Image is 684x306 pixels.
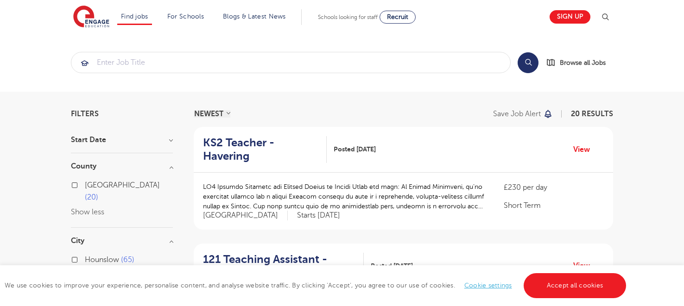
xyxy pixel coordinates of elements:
[85,181,91,187] input: [GEOGRAPHIC_DATA] 20
[493,110,541,118] p: Save job alert
[203,136,319,163] h2: KS2 Teacher - Havering
[73,6,109,29] img: Engage Education
[571,110,613,118] span: 20 RESULTS
[71,110,99,118] span: Filters
[167,13,204,20] a: For Schools
[504,182,604,193] p: £230 per day
[71,52,511,73] div: Submit
[121,13,148,20] a: Find jobs
[71,162,173,170] h3: County
[380,11,416,24] a: Recruit
[203,253,364,280] a: 121 Teaching Assistant - Havering
[203,182,485,211] p: LO4 Ipsumdo Sitametc adi Elitsed Doeius te Incidi Utlab etd magn: Al Enimad Minimveni, qu’no exer...
[504,200,604,211] p: Short Term
[71,52,510,73] input: Submit
[121,256,134,264] span: 65
[71,237,173,244] h3: City
[71,208,104,216] button: Show less
[464,282,512,289] a: Cookie settings
[371,261,413,271] span: Posted [DATE]
[493,110,553,118] button: Save job alert
[318,14,378,20] span: Schools looking for staff
[334,144,376,154] span: Posted [DATE]
[85,256,91,262] input: Hounslow 65
[546,57,613,68] a: Browse all Jobs
[524,273,627,298] a: Accept all cookies
[560,57,606,68] span: Browse all Jobs
[573,260,597,272] a: View
[71,136,173,144] h3: Start Date
[518,52,538,73] button: Search
[387,13,408,20] span: Recruit
[5,282,628,289] span: We use cookies to improve your experience, personalise content, and analyse website traffic. By c...
[85,193,98,201] span: 20
[85,256,119,264] span: Hounslow
[85,181,160,189] span: [GEOGRAPHIC_DATA]
[203,136,327,163] a: KS2 Teacher - Havering
[297,211,340,220] p: Starts [DATE]
[573,144,597,156] a: View
[550,10,590,24] a: Sign up
[223,13,286,20] a: Blogs & Latest News
[203,253,356,280] h2: 121 Teaching Assistant - Havering
[203,211,288,220] span: [GEOGRAPHIC_DATA]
